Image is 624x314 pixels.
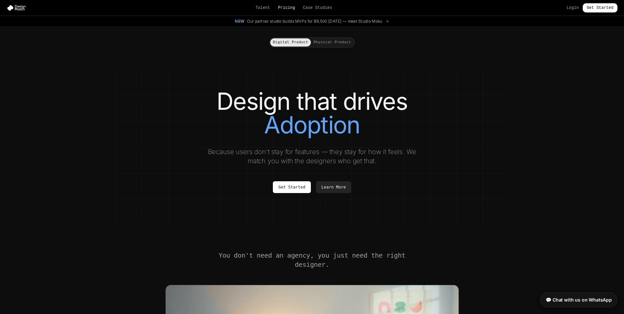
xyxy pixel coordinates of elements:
[540,292,617,307] a: 💬 Chat with us on WhatsApp
[270,38,311,47] button: Digital Product
[129,89,496,137] h1: Design that drives
[235,19,244,24] span: New
[247,19,382,24] span: Our partner studio builds MVPs for $9,500 [DATE] — meet Studio Moku
[202,147,422,166] p: Because users don't stay for features — they stay for how it feels. We match you with the designe...
[264,113,360,137] span: Adoption
[303,5,332,10] a: Case Studies
[273,181,311,193] a: Get Started
[583,3,617,12] a: Get Started
[7,5,29,11] img: Design Match
[255,5,270,10] a: Talent
[218,251,407,269] h2: You don't need an agency, you just need the right designer.
[311,38,354,47] button: Physical Product
[567,5,579,10] a: Login
[278,5,295,10] a: Pricing
[316,181,351,193] a: Learn More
